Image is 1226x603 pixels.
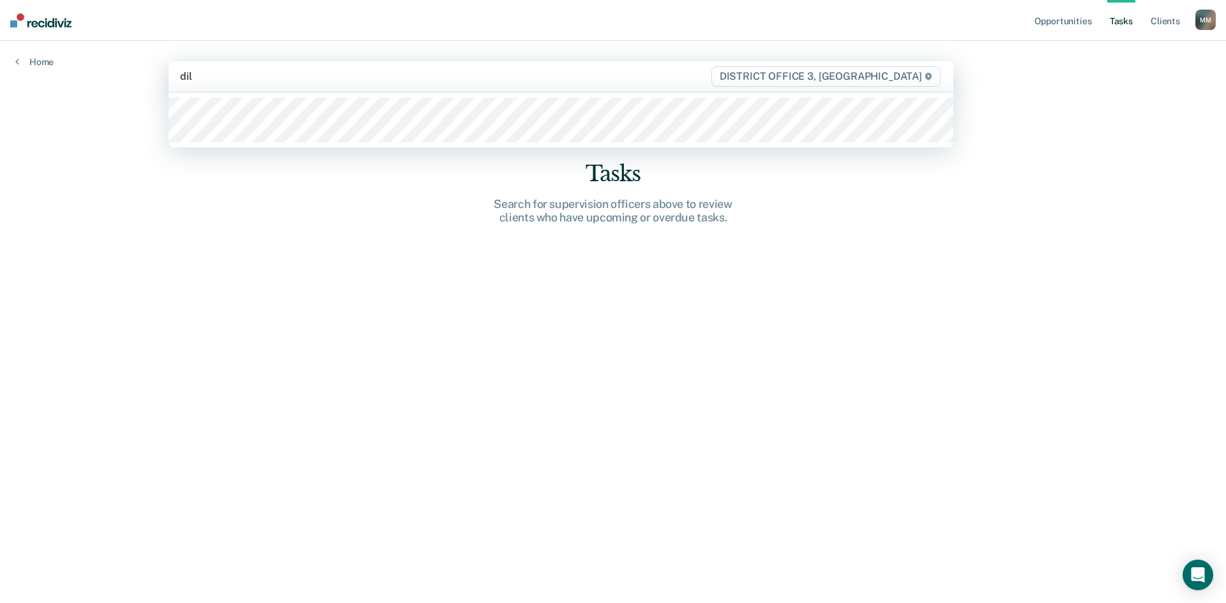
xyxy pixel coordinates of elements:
[1183,560,1213,590] div: Open Intercom Messenger
[1195,10,1216,30] button: MM
[409,197,817,225] div: Search for supervision officers above to review clients who have upcoming or overdue tasks.
[15,56,54,68] a: Home
[1195,10,1216,30] div: M M
[711,66,941,87] span: DISTRICT OFFICE 3, [GEOGRAPHIC_DATA]
[409,161,817,187] div: Tasks
[10,13,72,27] img: Recidiviz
